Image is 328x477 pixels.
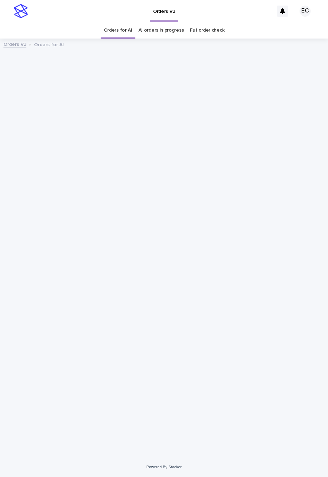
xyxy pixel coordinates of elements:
div: EC [300,6,311,17]
a: Orders V3 [3,40,26,48]
a: Orders for AI [104,22,132,39]
a: AI orders in progress [138,22,184,39]
a: Powered By Stacker [146,465,182,469]
img: stacker-logo-s-only.png [14,4,28,18]
p: Orders for AI [34,40,64,48]
a: Full order check [190,22,224,39]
